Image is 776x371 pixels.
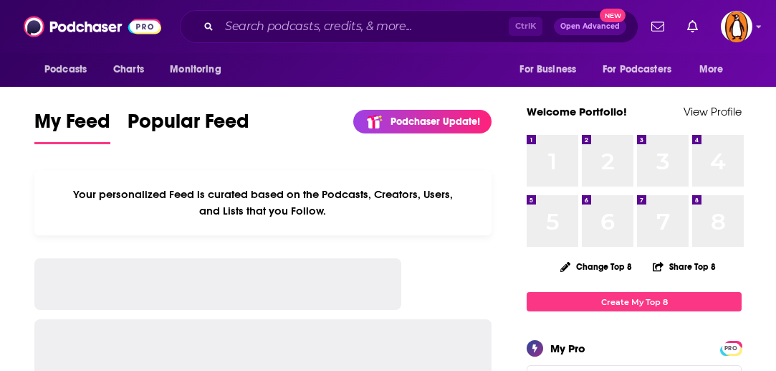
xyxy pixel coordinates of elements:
div: Search podcasts, credits, & more... [180,10,638,43]
button: Share Top 8 [652,253,717,281]
span: My Feed [34,109,110,142]
span: For Podcasters [603,60,671,80]
div: Your personalized Feed is curated based on the Podcasts, Creators, Users, and Lists that you Follow. [34,170,492,235]
img: User Profile [721,11,752,42]
a: View Profile [684,105,742,118]
button: Change Top 8 [552,258,641,276]
span: Monitoring [170,60,221,80]
div: My Pro [550,342,585,355]
button: open menu [160,56,239,83]
span: More [699,60,724,80]
span: New [600,9,626,22]
a: My Feed [34,109,110,144]
a: Popular Feed [128,109,249,144]
span: Popular Feed [128,109,249,142]
span: For Business [519,60,576,80]
a: Welcome Portfolio! [527,105,627,118]
span: Logged in as penguin_portfolio [721,11,752,42]
span: PRO [722,343,739,354]
img: Podchaser - Follow, Share and Rate Podcasts [24,13,161,40]
input: Search podcasts, credits, & more... [219,15,509,38]
button: open menu [689,56,742,83]
button: open menu [34,56,105,83]
button: open menu [509,56,594,83]
span: Charts [113,60,144,80]
a: Show notifications dropdown [681,14,704,39]
p: Podchaser Update! [391,116,480,128]
a: Show notifications dropdown [646,14,670,39]
a: PRO [722,342,739,353]
button: Open AdvancedNew [554,18,626,35]
a: Create My Top 8 [527,292,742,311]
span: Open Advanced [560,23,620,30]
span: Podcasts [44,60,87,80]
button: open menu [593,56,692,83]
a: Charts [104,56,153,83]
button: Show profile menu [721,11,752,42]
span: Ctrl K [509,17,542,36]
